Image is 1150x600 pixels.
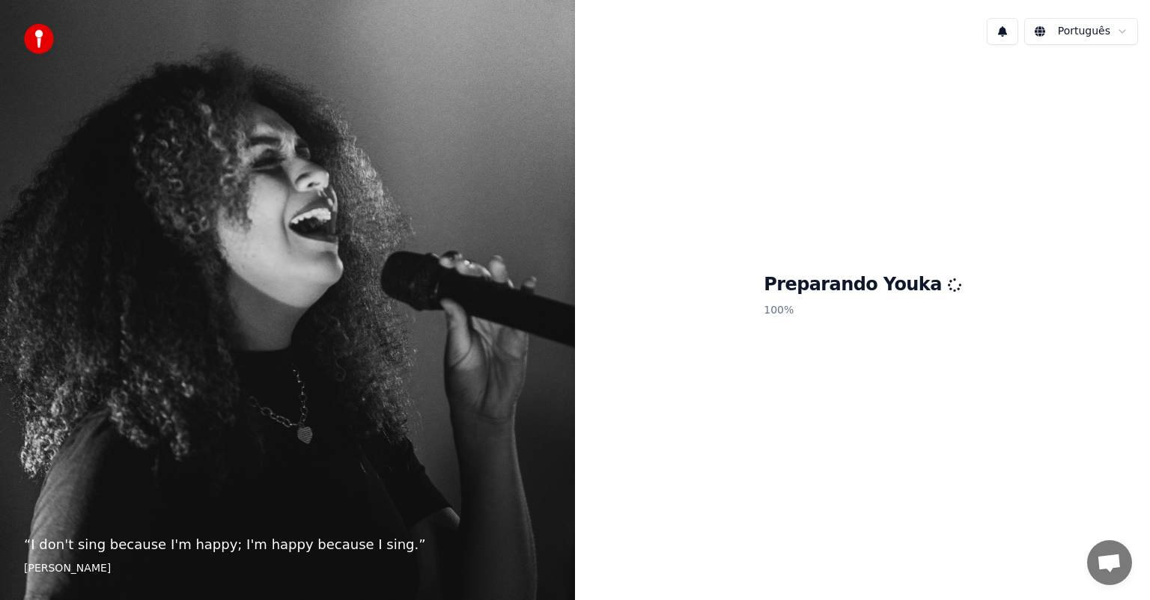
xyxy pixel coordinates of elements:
p: “ I don't sing because I'm happy; I'm happy because I sing. ” [24,534,551,555]
p: 100 % [764,297,961,324]
img: youka [24,24,54,54]
footer: [PERSON_NAME] [24,561,551,576]
h1: Preparando Youka [764,273,961,297]
a: Bate-papo aberto [1087,540,1132,585]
